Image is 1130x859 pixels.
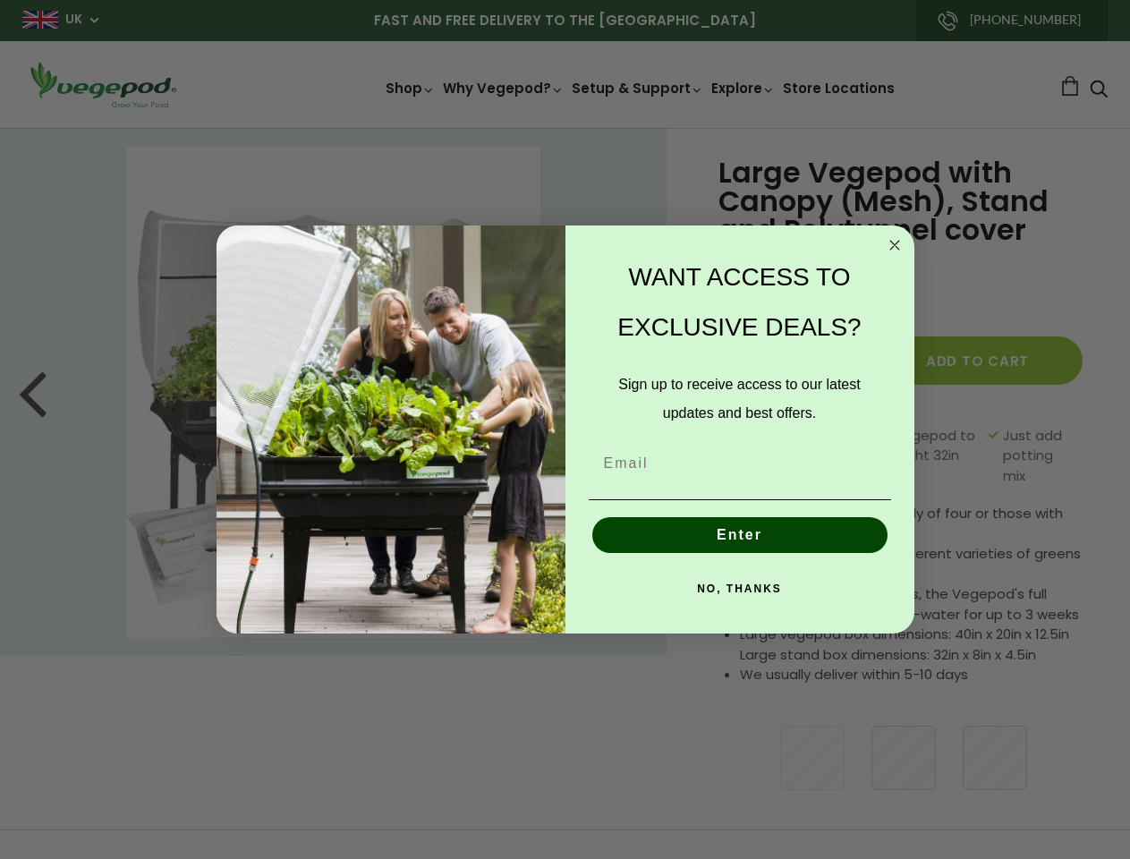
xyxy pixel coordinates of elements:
button: NO, THANKS [589,571,891,607]
img: e9d03583-1bb1-490f-ad29-36751b3212ff.jpeg [217,225,565,634]
button: Close dialog [884,234,905,256]
input: Email [589,446,891,481]
span: Sign up to receive access to our latest updates and best offers. [618,377,860,421]
span: WANT ACCESS TO EXCLUSIVE DEALS? [617,263,861,341]
button: Enter [592,517,888,553]
img: underline [589,499,891,500]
